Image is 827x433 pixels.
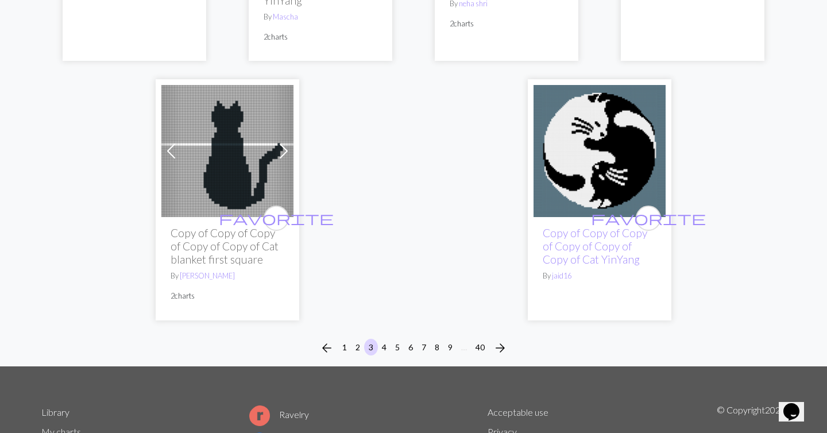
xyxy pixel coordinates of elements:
a: Cat blanket first square [161,144,293,155]
a: Mascha [273,12,298,21]
button: 4 [377,339,391,355]
button: 3 [364,339,378,355]
span: favorite [219,209,334,227]
nav: Page navigation [315,339,512,357]
p: By [543,270,656,281]
i: favourite [591,207,706,230]
span: arrow_back [320,340,334,356]
button: 5 [391,339,404,355]
a: jaid16 [552,271,571,280]
a: Library [41,407,69,417]
button: favourite [636,206,661,231]
button: 8 [430,339,444,355]
button: 9 [443,339,457,355]
p: 2 charts [264,32,377,42]
button: 1 [338,339,351,355]
button: Next [489,339,512,357]
iframe: chat widget [779,387,816,422]
button: 2 [351,339,365,355]
button: Previous [315,339,338,357]
i: Next [493,341,507,355]
img: Ravelry logo [249,405,270,426]
h2: Copy of Copy of Copy of Copy of Copy of Cat blanket first square [171,226,284,266]
a: Copy of Copy of Copy of Copy of Copy of Copy of Cat YinYang [543,226,647,266]
i: Previous [320,341,334,355]
button: 40 [471,339,489,355]
i: favourite [219,207,334,230]
span: arrow_forward [493,340,507,356]
p: By [171,270,284,281]
img: Cat blanket first square [161,85,293,217]
a: [PERSON_NAME] [180,271,235,280]
p: 2 charts [450,18,563,29]
a: Cat YinYang [534,144,666,155]
button: 7 [417,339,431,355]
a: Acceptable use [488,407,548,417]
span: favorite [591,209,706,227]
p: By [264,11,377,22]
a: Ravelry [249,409,309,420]
button: favourite [264,206,289,231]
img: Cat YinYang [534,85,666,217]
button: 6 [404,339,418,355]
p: 2 charts [171,291,284,301]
